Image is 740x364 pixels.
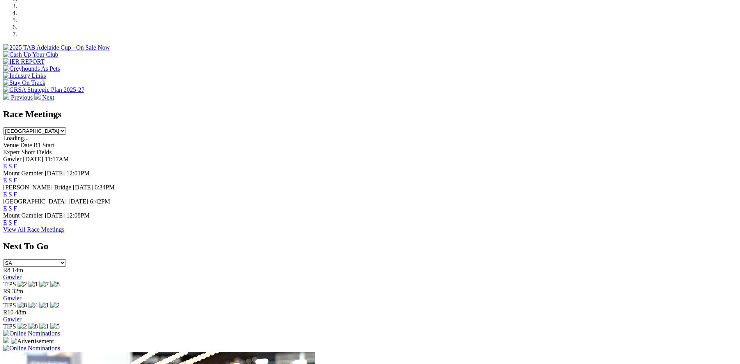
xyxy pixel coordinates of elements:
[3,337,9,343] img: 15187_Greyhounds_GreysPlayCentral_Resize_SA_WebsiteBanner_300x115_2025.jpg
[45,156,69,162] span: 11:17AM
[3,44,110,51] img: 2025 TAB Adelaide Cup - On Sale Now
[66,170,90,177] span: 12:01PM
[3,170,43,177] span: Mount Gambier
[73,184,93,191] span: [DATE]
[9,191,12,198] a: S
[12,267,23,273] span: 14m
[9,219,12,226] a: S
[3,241,737,252] h2: Next To Go
[3,93,9,100] img: chevron-left-pager-white.svg
[3,295,21,302] a: Gawler
[3,219,7,226] a: E
[3,226,64,233] a: View All Race Meetings
[45,212,65,219] span: [DATE]
[3,135,28,141] span: Loading...
[3,323,16,330] span: TIPS
[50,281,60,288] img: 8
[11,94,33,101] span: Previous
[36,149,51,155] span: Fields
[3,58,44,65] img: IER REPORT
[3,72,46,79] img: Industry Links
[39,302,49,309] img: 1
[28,302,38,309] img: 4
[39,323,49,330] img: 1
[3,184,71,191] span: [PERSON_NAME] Bridge
[18,302,27,309] img: 8
[3,309,14,316] span: R10
[3,191,7,198] a: E
[3,330,60,337] img: Online Nominations
[18,323,27,330] img: 2
[3,267,11,273] span: R8
[3,274,21,280] a: Gawler
[14,205,17,212] a: F
[3,302,16,309] span: TIPS
[14,163,17,170] a: F
[12,288,23,294] span: 32m
[9,205,12,212] a: S
[14,177,17,184] a: F
[3,288,11,294] span: R9
[90,198,110,205] span: 6:42PM
[11,338,54,345] img: Advertisement
[23,156,43,162] span: [DATE]
[21,149,35,155] span: Short
[68,198,89,205] span: [DATE]
[9,177,12,184] a: S
[3,281,16,287] span: TIPS
[34,94,54,101] a: Next
[3,177,7,184] a: E
[18,281,27,288] img: 2
[3,163,7,170] a: E
[14,191,17,198] a: F
[3,198,67,205] span: [GEOGRAPHIC_DATA]
[28,323,38,330] img: 8
[14,219,17,226] a: F
[94,184,115,191] span: 6:34PM
[3,149,20,155] span: Expert
[3,316,21,323] a: Gawler
[9,163,12,170] a: S
[3,109,737,120] h2: Race Meetings
[39,281,49,288] img: 7
[42,94,54,101] span: Next
[3,142,19,148] span: Venue
[20,142,32,148] span: Date
[3,65,60,72] img: Greyhounds As Pets
[3,205,7,212] a: E
[34,142,54,148] span: R1 Start
[50,323,60,330] img: 5
[3,345,60,352] img: Online Nominations
[15,309,26,316] span: 48m
[66,212,90,219] span: 12:08PM
[28,281,38,288] img: 1
[3,212,43,219] span: Mount Gambier
[3,94,34,101] a: Previous
[3,86,84,93] img: GRSA Strategic Plan 2025-27
[3,79,45,86] img: Stay On Track
[3,156,21,162] span: Gawler
[3,51,58,58] img: Cash Up Your Club
[45,170,65,177] span: [DATE]
[34,93,41,100] img: chevron-right-pager-white.svg
[50,302,60,309] img: 2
